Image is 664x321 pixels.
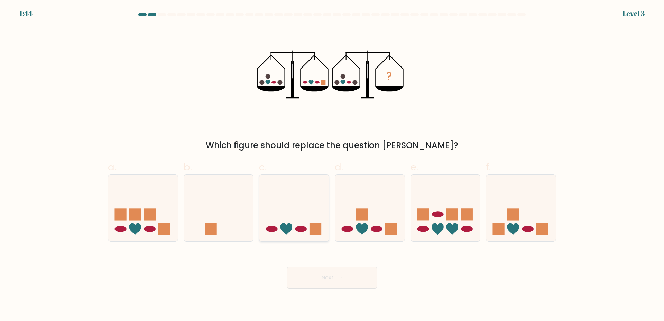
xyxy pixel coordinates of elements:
[184,160,192,174] span: b.
[108,160,116,174] span: a.
[486,160,491,174] span: f.
[386,68,392,84] tspan: ?
[287,267,377,289] button: Next
[259,160,267,174] span: c.
[19,8,33,19] div: 1:44
[622,8,645,19] div: Level 3
[335,160,343,174] span: d.
[411,160,418,174] span: e.
[112,139,552,152] div: Which figure should replace the question [PERSON_NAME]?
